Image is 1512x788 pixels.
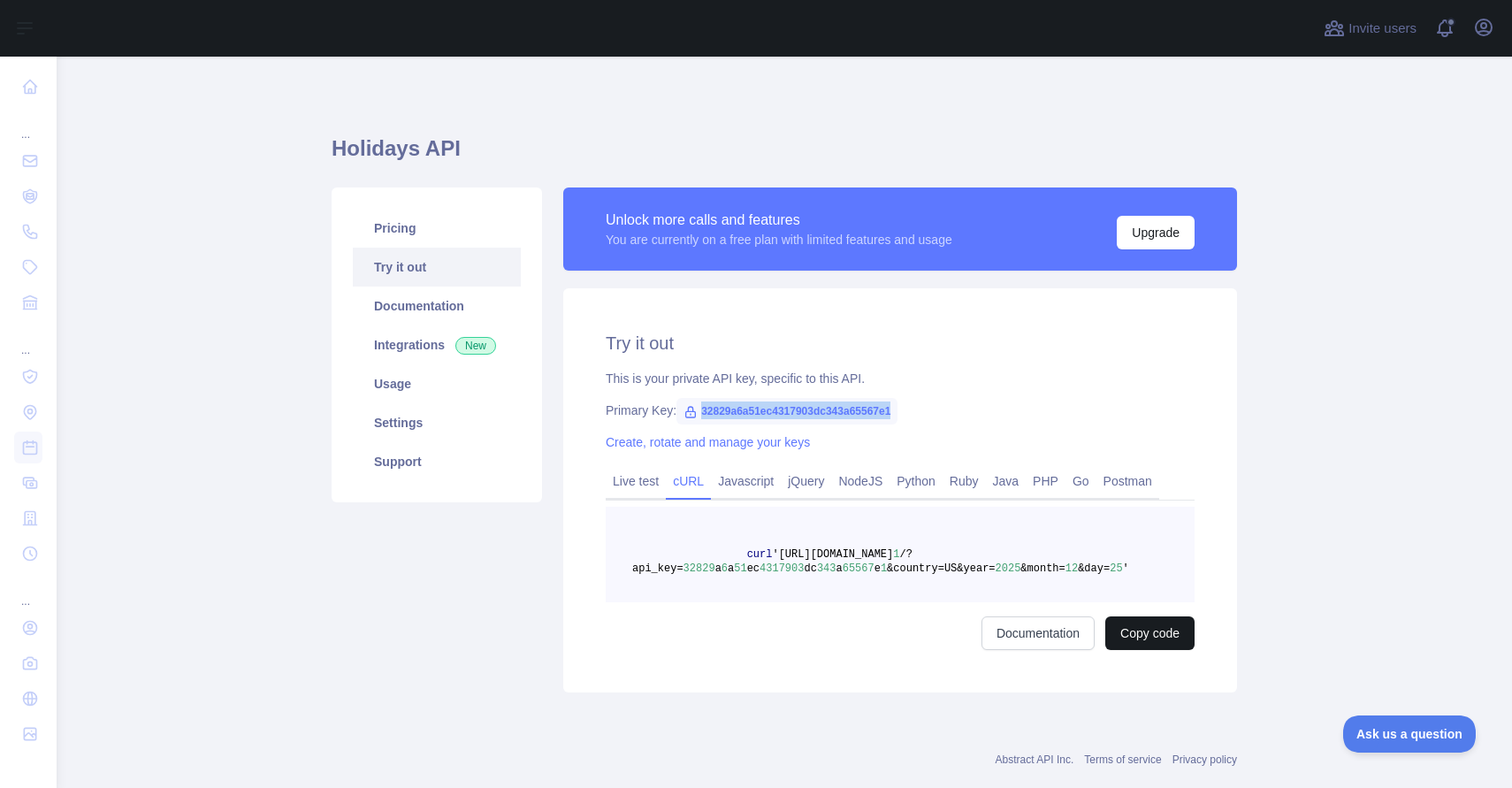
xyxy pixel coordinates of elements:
[747,548,773,561] span: curl
[772,548,893,561] span: '[URL][DOMAIN_NAME]
[332,134,1237,177] h1: Holidays API
[1172,754,1237,766] a: Privacy policy
[14,573,42,608] div: ...
[986,467,1027,495] a: Java
[606,402,1195,419] div: Primary Key:
[1110,562,1122,575] span: 25
[715,562,722,575] span: a
[728,562,734,575] span: a
[1084,754,1161,766] a: Terms of service
[1078,562,1110,575] span: &day=
[831,467,890,495] a: NodeJS
[1117,216,1195,249] button: Upgrade
[14,322,42,357] div: ...
[943,467,986,495] a: Ruby
[836,562,842,575] span: a
[1123,562,1129,575] span: '
[606,331,1195,356] h2: Try it out
[1065,562,1078,575] span: 12
[887,562,995,575] span: &country=US&year=
[683,562,715,575] span: 32829
[14,106,42,142] div: ...
[817,562,836,575] span: 343
[874,562,881,575] span: e
[353,403,521,442] a: Settings
[843,562,874,575] span: 65567
[781,467,831,495] a: jQuery
[606,370,1195,387] div: This is your private API key, specific to this API.
[1026,467,1065,495] a: PHP
[996,562,1021,575] span: 2025
[606,210,952,231] div: Unlock more calls and features
[353,248,521,287] a: Try it out
[890,467,943,495] a: Python
[1096,467,1159,495] a: Postman
[804,562,816,575] span: dc
[455,337,496,355] span: New
[1065,467,1096,495] a: Go
[606,435,810,449] a: Create, rotate and manage your keys
[353,442,521,481] a: Support
[881,562,887,575] span: 1
[981,616,1095,650] a: Documentation
[1320,14,1420,42] button: Invite users
[666,467,711,495] a: cURL
[353,287,521,325] a: Documentation
[893,548,899,561] span: 1
[1343,715,1477,753] iframe: Toggle Customer Support
[1105,616,1195,650] button: Copy code
[996,754,1074,766] a: Abstract API Inc.
[1348,19,1417,39] span: Invite users
[353,325,521,364] a: Integrations New
[676,398,897,425] span: 32829a6a51ec4317903dc343a65567e1
[1020,562,1065,575] span: &month=
[747,562,760,575] span: ec
[606,467,666,495] a: Live test
[722,562,728,575] span: 6
[353,209,521,248] a: Pricing
[734,562,746,575] span: 51
[711,467,781,495] a: Javascript
[760,562,804,575] span: 4317903
[353,364,521,403] a: Usage
[606,231,952,249] div: You are currently on a free plan with limited features and usage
